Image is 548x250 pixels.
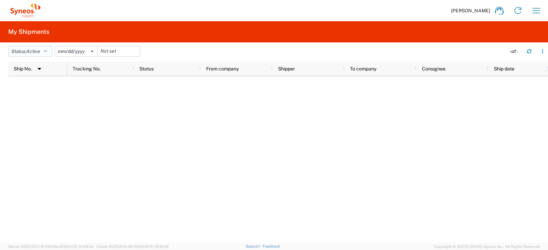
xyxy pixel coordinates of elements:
[142,245,169,249] span: [DATE] 10:16:38
[139,66,154,71] span: Status
[422,66,446,71] span: Consignee
[26,49,40,54] span: Active
[8,28,49,36] h2: My Shipments
[509,48,521,54] div: - of -
[14,66,32,71] span: Ship No.
[97,245,169,249] span: Client: 2025.20.0-8b113f4
[8,245,94,249] span: Server: 2025.20.0-970904bc0f3
[66,245,94,249] span: [DATE] 10:43:43
[451,8,490,14] span: [PERSON_NAME]
[98,46,140,56] input: Not set
[73,66,101,71] span: Tracking No.
[34,63,45,74] img: arrow-dropdown.svg
[278,66,295,71] span: Shipper
[350,66,376,71] span: To company
[494,66,514,71] span: Ship date
[434,244,540,250] span: Copyright © [DATE]-[DATE] Agistix Inc., All Rights Reserved
[246,244,263,248] a: Support
[55,46,97,56] input: Not set
[263,244,280,248] a: Feedback
[8,46,52,57] button: Status:Active
[206,66,239,71] span: From company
